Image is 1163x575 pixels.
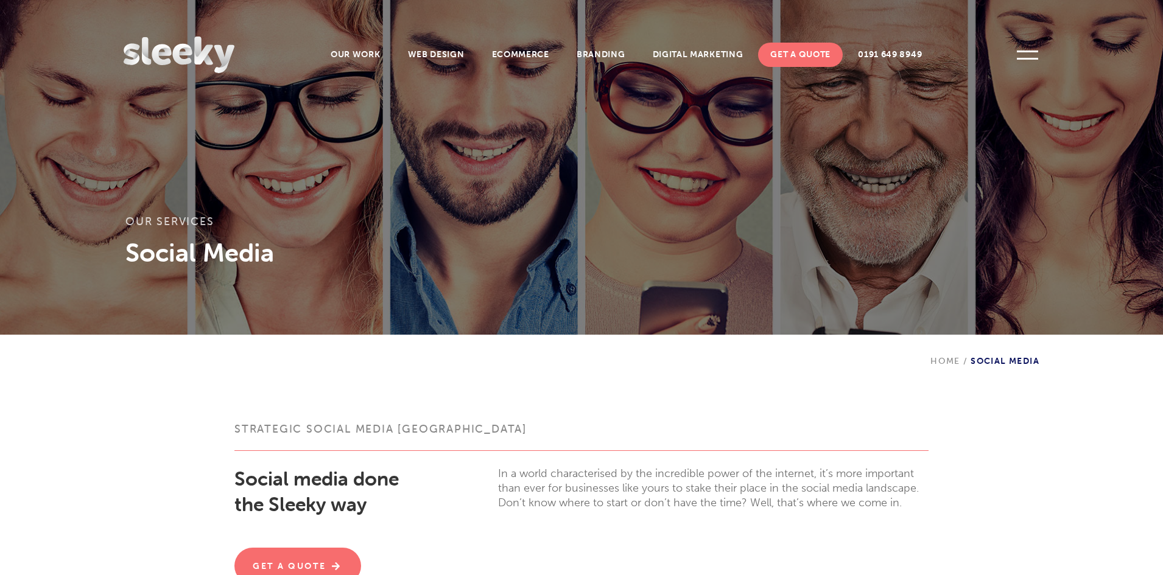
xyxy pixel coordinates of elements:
h1: Strategic social media [GEOGRAPHIC_DATA] [234,423,929,451]
a: Get A Quote [758,43,843,67]
div: Social Media [930,335,1039,366]
a: Digital Marketing [641,43,756,67]
h2: Social media done the Sleeky way [234,466,429,517]
a: 0191 649 8949 [846,43,934,67]
span: / [960,356,971,366]
a: Ecommerce [480,43,561,67]
a: Our Work [318,43,393,67]
a: Web Design [396,43,477,67]
img: Sleeky Web Design Newcastle [124,37,234,73]
h3: Our services [125,214,1038,237]
a: Home [930,356,960,366]
h3: Social Media [125,237,1038,268]
a: Branding [564,43,638,67]
p: In a world characterised by the incredible power of the internet, it’s more important than ever f... [498,466,929,510]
